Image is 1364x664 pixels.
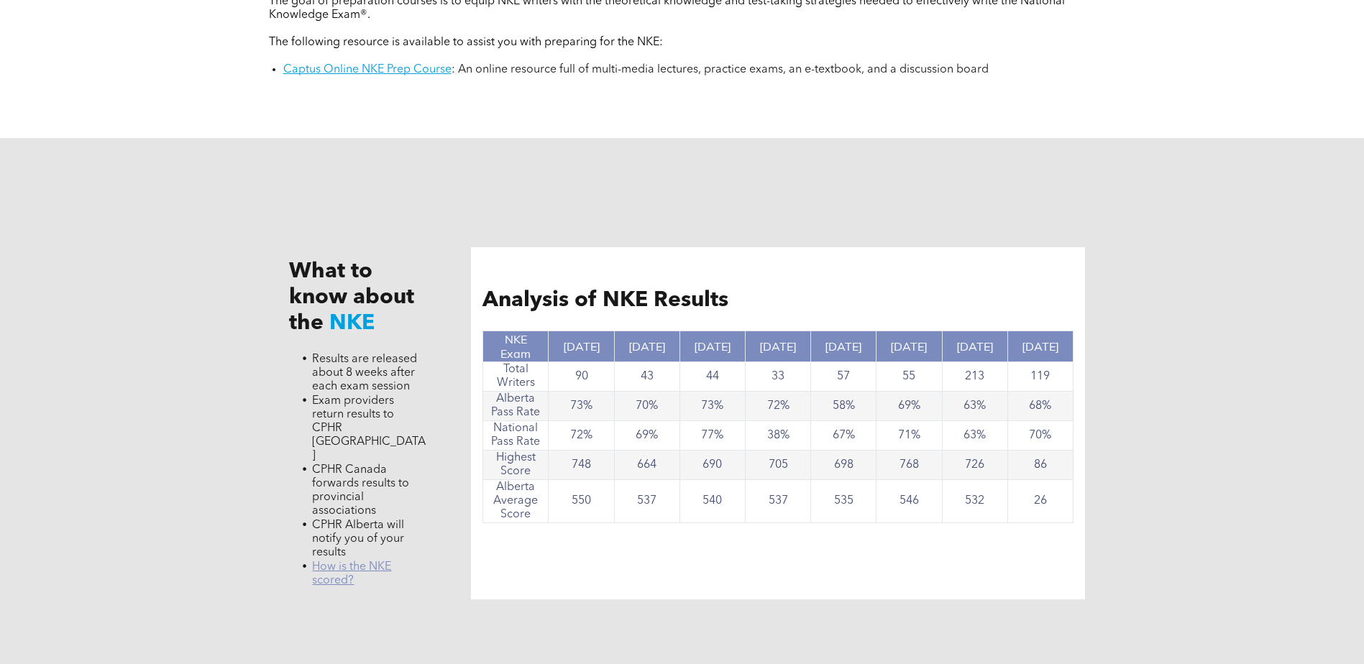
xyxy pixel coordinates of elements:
td: 86 [1007,451,1073,480]
td: 43 [614,362,679,392]
p: The following resource is available to assist you with preparing for the NKE: [269,36,1096,50]
a: Captus Online NKE Prep Course [283,64,452,75]
td: 70% [1007,421,1073,451]
td: 73% [549,392,614,421]
td: 57 [811,362,876,392]
td: 90 [549,362,614,392]
td: 73% [679,392,745,421]
td: 705 [746,451,811,480]
a: How is the NKE scored? [312,561,391,586]
td: 63% [942,421,1007,451]
span: What to know about the [289,261,414,334]
th: [DATE] [746,331,811,362]
span: Analysis of NKE Results [482,290,728,311]
td: 537 [614,480,679,523]
td: 537 [746,480,811,523]
th: [DATE] [1007,331,1073,362]
td: Total Writers [483,362,549,392]
td: 550 [549,480,614,523]
td: 213 [942,362,1007,392]
td: National Pass Rate [483,421,549,451]
td: 67% [811,421,876,451]
th: [DATE] [876,331,942,362]
th: [DATE] [614,331,679,362]
td: 68% [1007,392,1073,421]
li: : An online resource full of multi-media lectures, practice exams, an e-textbook, and a discussio... [283,63,1096,77]
td: Alberta Average Score [483,480,549,523]
td: 72% [549,421,614,451]
span: CPHR Alberta will notify you of your results [312,520,404,558]
td: 72% [746,392,811,421]
th: [DATE] [942,331,1007,362]
span: NKE [329,313,375,334]
td: 26 [1007,480,1073,523]
td: 55 [876,362,942,392]
td: 768 [876,451,942,480]
th: [DATE] [549,331,614,362]
td: Highest Score [483,451,549,480]
td: 63% [942,392,1007,421]
th: [DATE] [679,331,745,362]
span: Exam providers return results to CPHR [GEOGRAPHIC_DATA] [312,395,426,461]
th: [DATE] [811,331,876,362]
td: 690 [679,451,745,480]
td: 69% [876,392,942,421]
td: 546 [876,480,942,523]
td: 726 [942,451,1007,480]
td: 540 [679,480,745,523]
td: 748 [549,451,614,480]
td: Alberta Pass Rate [483,392,549,421]
td: 698 [811,451,876,480]
td: 77% [679,421,745,451]
th: NKE Exam [483,331,549,362]
td: 535 [811,480,876,523]
td: 664 [614,451,679,480]
td: 33 [746,362,811,392]
td: 70% [614,392,679,421]
td: 119 [1007,362,1073,392]
td: 58% [811,392,876,421]
td: 69% [614,421,679,451]
span: Results are released about 8 weeks after each exam session [312,354,417,392]
span: CPHR Canada forwards results to provincial associations [312,464,409,517]
td: 71% [876,421,942,451]
td: 44 [679,362,745,392]
td: 38% [746,421,811,451]
td: 532 [942,480,1007,523]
